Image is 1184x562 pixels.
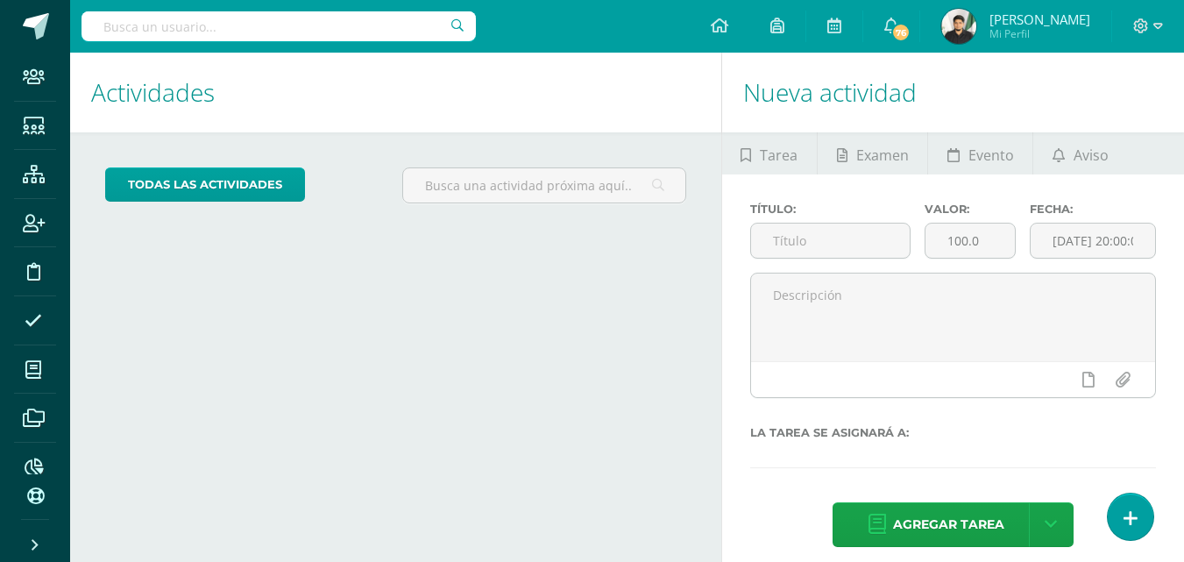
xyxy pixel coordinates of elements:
[91,53,700,132] h1: Actividades
[1030,203,1156,216] label: Fecha:
[722,132,817,174] a: Tarea
[818,132,927,174] a: Examen
[105,167,305,202] a: todas las Actividades
[891,23,911,42] span: 76
[750,426,1156,439] label: La tarea se asignará a:
[751,224,911,258] input: Título
[1074,134,1109,176] span: Aviso
[968,134,1014,176] span: Evento
[403,168,684,203] input: Busca una actividad próxima aquí...
[989,26,1090,41] span: Mi Perfil
[743,53,1163,132] h1: Nueva actividad
[893,503,1004,546] span: Agregar tarea
[750,203,911,216] label: Título:
[82,11,476,41] input: Busca un usuario...
[928,132,1032,174] a: Evento
[1031,224,1155,258] input: Fecha de entrega
[760,134,798,176] span: Tarea
[925,224,1015,258] input: Puntos máximos
[856,134,909,176] span: Examen
[941,9,976,44] img: 333b0b311e30b8d47132d334b2cfd205.png
[989,11,1090,28] span: [PERSON_NAME]
[925,203,1016,216] label: Valor:
[1033,132,1127,174] a: Aviso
